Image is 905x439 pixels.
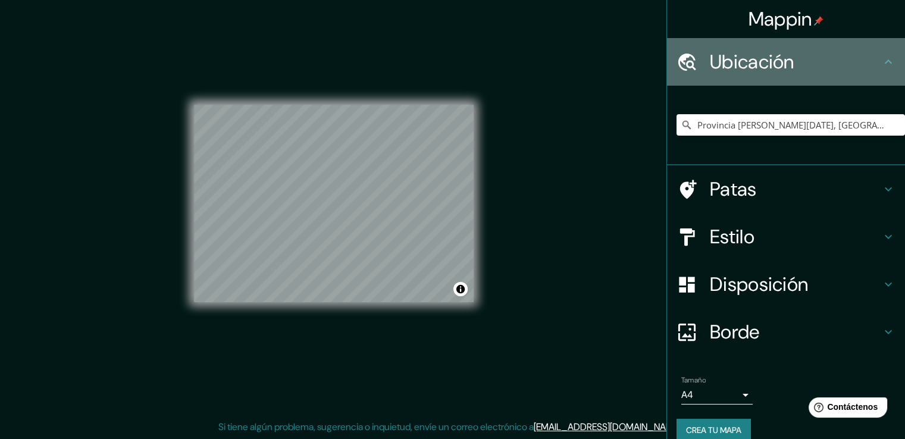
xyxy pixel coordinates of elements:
font: Tamaño [681,375,706,385]
div: Patas [667,165,905,213]
canvas: Mapa [194,105,474,302]
input: Elige tu ciudad o zona [677,114,905,136]
button: Activar o desactivar atribución [453,282,468,296]
div: A4 [681,385,753,404]
font: Patas [710,177,757,202]
div: Ubicación [667,38,905,86]
font: A4 [681,388,693,401]
font: Crea tu mapa [686,425,741,435]
div: Disposición [667,261,905,308]
font: Si tiene algún problema, sugerencia o inquietud, envíe un correo electrónico a [218,421,534,433]
font: Mappin [749,7,812,32]
a: [EMAIL_ADDRESS][DOMAIN_NAME] [534,421,681,433]
font: Disposición [710,272,808,297]
div: Borde [667,308,905,356]
iframe: Lanzador de widgets de ayuda [799,393,892,426]
font: Ubicación [710,49,794,74]
font: Borde [710,319,760,344]
img: pin-icon.png [814,16,823,26]
font: Estilo [710,224,754,249]
div: Estilo [667,213,905,261]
